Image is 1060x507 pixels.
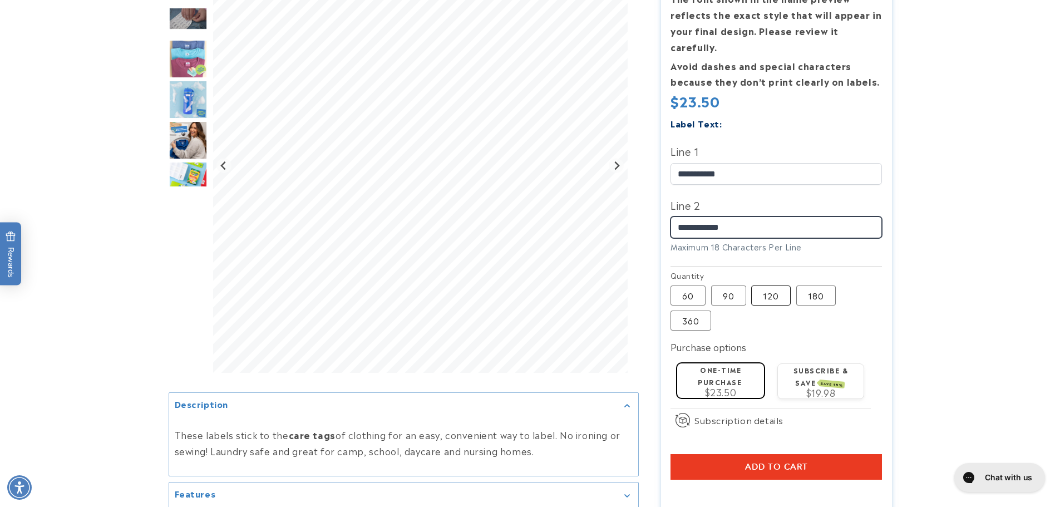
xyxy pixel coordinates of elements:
span: Rewards [6,231,16,277]
button: Previous slide [216,158,231,173]
span: $19.98 [806,386,836,399]
label: 90 [711,286,746,306]
strong: Avoid dashes and special characters because they don’t print clearly on labels. [670,59,880,88]
label: Line 2 [670,196,882,214]
button: Add to cart [670,454,882,480]
div: Go to slide 4 [169,40,208,78]
legend: Quantity [670,270,705,281]
button: Next slide [609,158,624,173]
img: stick and wear labels measurements [169,161,208,200]
label: 60 [670,286,706,306]
img: null [169,7,208,29]
span: Add to cart [745,462,808,472]
div: Go to slide 7 [169,161,208,200]
img: stick and wear labels, washable and waterproof [169,121,208,160]
label: Subscribe & save [793,365,849,387]
label: Line 1 [670,142,882,160]
iframe: Gorgias live chat messenger [949,459,1049,496]
div: Accessibility Menu [7,475,32,500]
label: 360 [670,311,711,331]
img: stick and wear labels that won't peel or fade [169,80,208,119]
strong: care tags [289,427,336,441]
p: These labels stick to the of clothing for an easy, convenient way to label. No ironing or sewing!... [175,426,633,459]
div: Go to slide 6 [169,121,208,160]
span: Subscription details [694,414,783,427]
div: Go to slide 5 [169,80,208,119]
span: SAVE 15% [819,380,845,388]
label: 120 [751,286,791,306]
label: Label Text: [670,117,722,130]
summary: Description [169,393,638,418]
label: 180 [796,286,836,306]
h2: Description [175,398,229,410]
div: Maximum 18 Characters Per Line [670,241,882,253]
img: stick and wear labels that are easy to stick on [169,40,208,78]
span: $23.50 [670,91,720,111]
h2: Features [175,488,216,499]
span: $23.50 [705,385,737,398]
label: Purchase options [670,340,746,353]
label: One-time purchase [698,365,742,386]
